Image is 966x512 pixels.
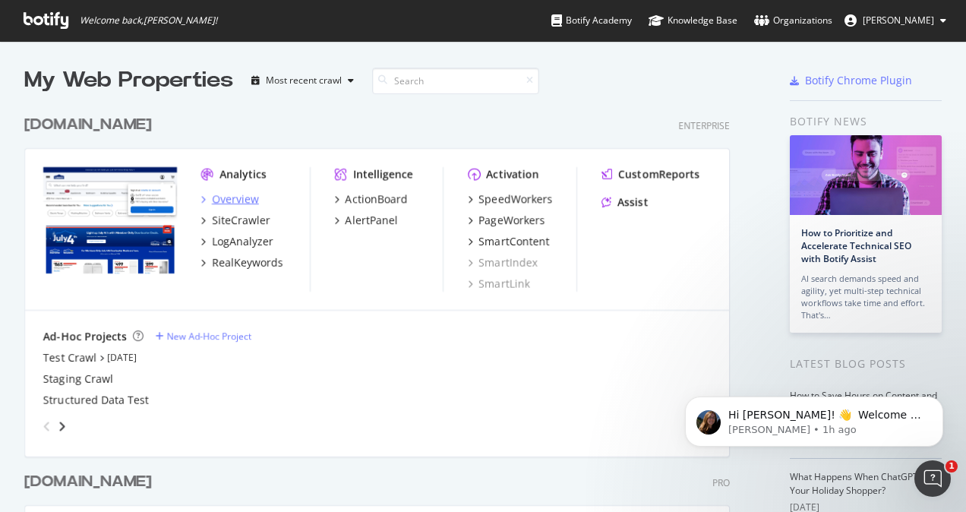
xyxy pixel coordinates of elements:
[832,8,958,33] button: [PERSON_NAME]
[167,330,251,343] div: New Ad-Hoc Project
[486,167,538,182] div: Activation
[212,213,270,228] div: SiteCrawler
[551,13,632,28] div: Botify Academy
[24,114,158,136] a: [DOMAIN_NAME]
[617,194,648,210] div: Assist
[346,191,408,207] div: ActionBoard
[212,255,283,270] div: RealKeywords
[754,13,832,28] div: Organizations
[201,255,283,270] a: RealKeywords
[945,460,958,472] span: 1
[212,234,273,249] div: LogAnalyzer
[468,277,529,292] a: SmartLink
[335,191,408,207] a: ActionBoard
[790,73,912,88] a: Botify Chrome Plugin
[678,119,730,132] div: Enterprise
[24,471,152,493] div: [DOMAIN_NAME]
[712,476,730,489] div: Pro
[601,194,648,210] a: Assist
[478,213,545,228] div: PageWorkers
[43,371,113,387] a: Staging Crawl
[468,234,549,249] a: SmartContent
[372,68,539,94] input: Search
[801,226,911,265] a: How to Prioritize and Accelerate Technical SEO with Botify Assist
[43,350,96,365] a: Test Crawl
[43,393,149,408] a: Structured Data Test
[43,329,127,344] div: Ad-Hoc Projects
[24,471,158,493] a: [DOMAIN_NAME]
[24,114,152,136] div: [DOMAIN_NAME]
[212,191,259,207] div: Overview
[468,213,545,228] a: PageWorkers
[863,14,934,27] span: Shiny Sood
[24,65,233,96] div: My Web Properties
[790,135,942,215] img: How to Prioritize and Accelerate Technical SEO with Botify Assist
[57,419,68,434] div: angle-right
[468,255,537,270] a: SmartIndex
[805,73,912,88] div: Botify Chrome Plugin
[201,213,270,228] a: SiteCrawler
[335,213,398,228] a: AlertPanel
[790,470,927,497] a: What Happens When ChatGPT Is Your Holiday Shopper?
[662,365,966,471] iframe: Intercom notifications message
[353,167,413,182] div: Intelligence
[201,191,259,207] a: Overview
[790,356,942,372] div: Latest Blog Posts
[201,234,273,249] a: LogAnalyzer
[266,76,342,85] div: Most recent crawl
[37,414,57,438] div: angle-left
[601,167,699,182] a: CustomReports
[80,14,217,27] span: Welcome back, [PERSON_NAME] !
[801,273,930,321] div: AI search demands speed and agility, yet multi-step technical workflows take time and effort. Tha...
[649,13,737,28] div: Knowledge Base
[43,167,177,274] img: www.lowes.com
[478,234,549,249] div: SmartContent
[156,330,251,343] a: New Ad-Hoc Project
[245,68,360,93] button: Most recent crawl
[219,167,267,182] div: Analytics
[478,191,552,207] div: SpeedWorkers
[107,351,137,364] a: [DATE]
[468,191,552,207] a: SpeedWorkers
[790,113,942,130] div: Botify news
[618,167,699,182] div: CustomReports
[914,460,951,497] iframe: Intercom live chat
[346,213,398,228] div: AlertPanel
